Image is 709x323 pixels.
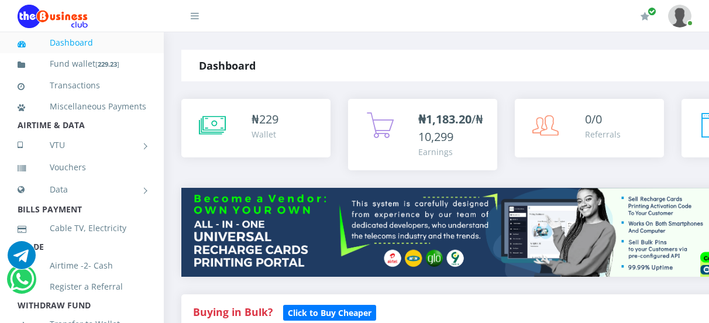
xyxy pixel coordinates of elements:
b: ₦1,183.20 [418,111,471,127]
span: /₦10,299 [418,111,483,145]
a: Chat for support [8,250,36,269]
a: VTU [18,130,146,160]
div: ₦ [252,111,278,128]
span: 0/0 [585,111,602,127]
a: ₦229 Wallet [181,99,331,157]
div: Wallet [252,128,278,140]
div: Referrals [585,128,621,140]
span: Renew/Upgrade Subscription [648,7,656,16]
div: Earnings [418,146,486,158]
strong: Buying in Bulk? [193,305,273,319]
a: Register a Referral [18,273,146,300]
a: 0/0 Referrals [515,99,664,157]
a: Fund wallet[229.23] [18,50,146,78]
a: Click to Buy Cheaper [283,305,376,319]
img: User [668,5,691,28]
a: Vouchers [18,154,146,181]
b: Click to Buy Cheaper [288,307,371,318]
img: Logo [18,5,88,28]
a: Airtime -2- Cash [18,252,146,279]
a: Chat for support [10,274,34,293]
a: Transactions [18,72,146,99]
a: Data [18,175,146,204]
a: Miscellaneous Payments [18,93,146,120]
a: ₦1,183.20/₦10,299 Earnings [348,99,497,170]
a: Cable TV, Electricity [18,215,146,242]
span: 229 [259,111,278,127]
a: Dashboard [18,29,146,56]
small: [ ] [95,60,119,68]
strong: Dashboard [199,59,256,73]
b: 229.23 [98,60,117,68]
i: Renew/Upgrade Subscription [641,12,649,21]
